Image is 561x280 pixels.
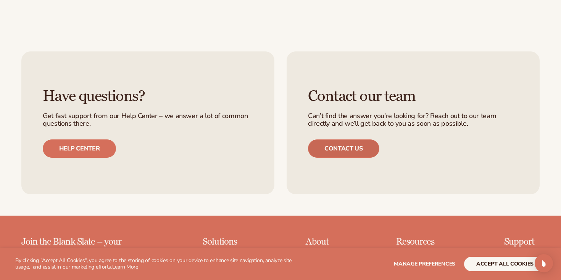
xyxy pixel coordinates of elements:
[112,263,138,270] a: Learn More
[43,88,253,105] h3: Have questions?
[504,237,540,247] p: Support
[43,139,116,158] a: Help center
[308,139,379,158] a: Contact us
[394,257,455,271] button: Manage preferences
[394,260,455,267] span: Manage preferences
[308,88,518,105] h3: Contact our team
[464,257,546,271] button: accept all cookies
[396,237,456,247] p: Resources
[535,254,553,272] div: Open Intercom Messenger
[203,237,258,247] p: Solutions
[43,112,253,128] p: Get fast support from our Help Center – we answer a lot of common questions there.
[21,237,143,257] p: Join the Blank Slate – your beauty brand playbook
[306,237,348,247] p: About
[15,258,298,270] p: By clicking "Accept All Cookies", you agree to the storing of cookies on your device to enhance s...
[308,112,518,128] p: Can’t find the answer you’re looking for? Reach out to our team directly and we’ll get back to yo...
